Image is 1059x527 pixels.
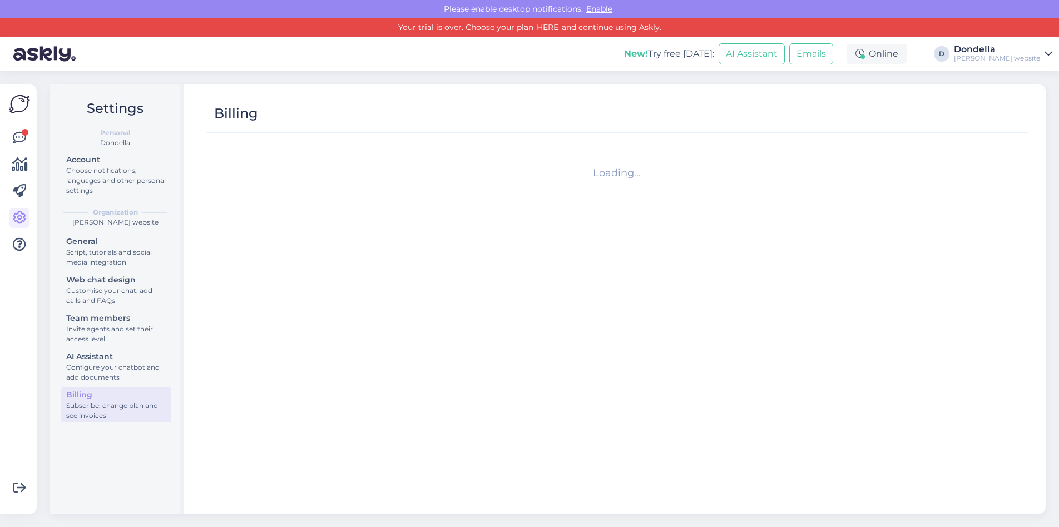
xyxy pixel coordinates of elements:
div: Choose notifications, languages and other personal settings [66,166,166,196]
div: Account [66,154,166,166]
a: Dondella[PERSON_NAME] website [954,45,1052,63]
div: Invite agents and set their access level [66,324,166,344]
a: HERE [533,22,562,32]
div: Team members [66,312,166,324]
span: Enable [583,4,616,14]
b: Personal [100,128,131,138]
a: Team membersInvite agents and set their access level [61,311,171,346]
div: Online [847,44,907,64]
div: Customise your chat, add calls and FAQs [66,286,166,306]
img: Askly Logo [9,93,30,115]
div: Configure your chatbot and add documents [66,362,166,382]
div: Billing [66,389,166,401]
div: Dondella [954,45,1040,54]
div: [PERSON_NAME] website [59,217,171,227]
div: AI Assistant [66,351,166,362]
a: BillingSubscribe, change plan and see invoices [61,387,171,422]
div: General [66,236,166,247]
b: Organization [93,207,138,217]
button: Emails [789,43,833,64]
div: Dondella [59,138,171,148]
div: D [934,46,949,62]
div: Script, tutorials and social media integration [66,247,166,267]
div: Billing [214,103,258,124]
b: New! [624,48,648,59]
a: Web chat designCustomise your chat, add calls and FAQs [61,272,171,307]
div: Try free [DATE]: [624,47,714,61]
div: Loading... [210,166,1023,181]
a: AccountChoose notifications, languages and other personal settings [61,152,171,197]
div: [PERSON_NAME] website [954,54,1040,63]
button: AI Assistant [719,43,785,64]
div: Web chat design [66,274,166,286]
a: AI AssistantConfigure your chatbot and add documents [61,349,171,384]
a: GeneralScript, tutorials and social media integration [61,234,171,269]
div: Subscribe, change plan and see invoices [66,401,166,421]
h2: Settings [59,98,171,119]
